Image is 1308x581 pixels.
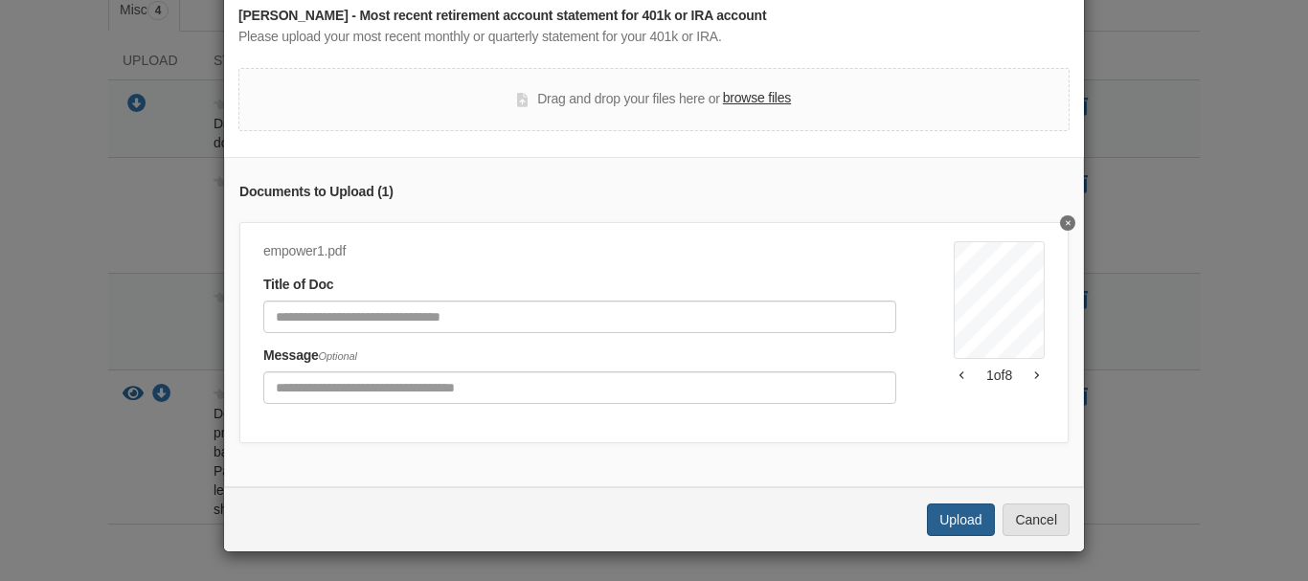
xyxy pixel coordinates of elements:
div: empower1.pdf [263,241,896,262]
div: [PERSON_NAME] - Most recent retirement account statement for 401k or IRA account [238,6,1070,27]
label: Message [263,346,357,367]
button: Upload [927,503,994,536]
div: Drag and drop your files here or [517,88,791,111]
label: browse files [723,88,791,109]
button: Cancel [1003,503,1070,536]
div: Documents to Upload ( 1 ) [239,182,1069,203]
div: Please upload your most recent monthly or quarterly statement for your 401k or IRA. [238,27,1070,48]
button: Delete undefined [1060,215,1075,231]
span: Optional [319,350,357,362]
input: Include any comments on this document [263,371,896,404]
div: 1 of 8 [954,366,1045,385]
label: Title of Doc [263,275,333,296]
input: Document Title [263,301,896,333]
